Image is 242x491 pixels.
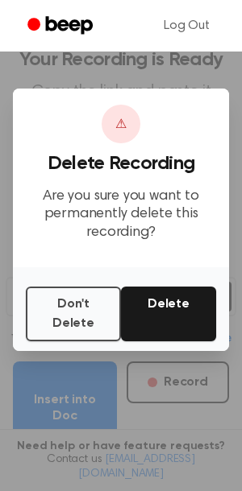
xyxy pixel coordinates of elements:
a: Log Out [148,6,226,45]
button: Delete [121,287,216,341]
div: ⚠ [102,105,140,143]
a: Beep [16,10,107,42]
p: Are you sure you want to permanently delete this recording? [26,188,216,242]
button: Don't Delete [26,287,121,341]
h3: Delete Recording [26,153,216,175]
